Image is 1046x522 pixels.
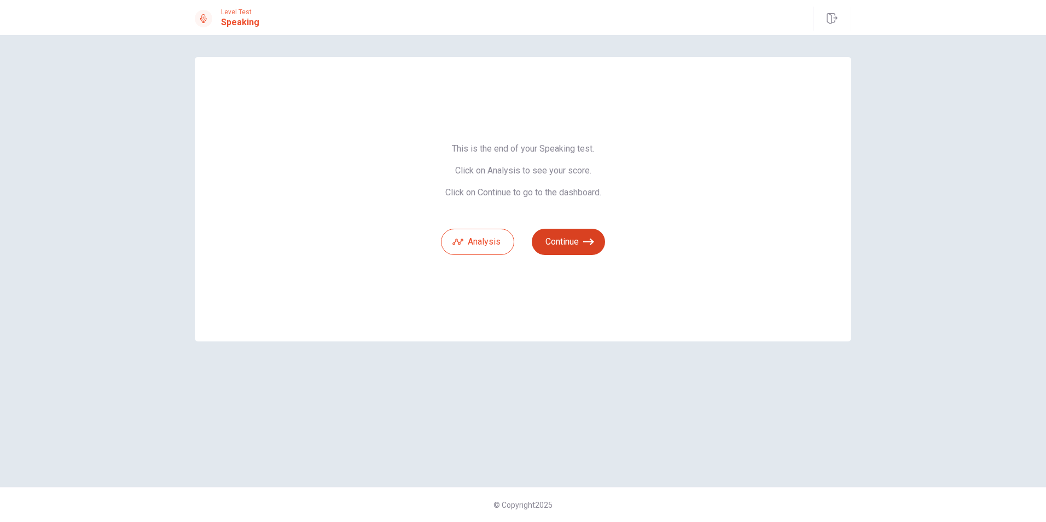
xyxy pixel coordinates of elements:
[493,501,553,509] span: © Copyright 2025
[221,16,259,29] h1: Speaking
[532,229,605,255] button: Continue
[441,229,514,255] button: Analysis
[441,143,605,198] span: This is the end of your Speaking test. Click on Analysis to see your score. Click on Continue to ...
[221,8,259,16] span: Level Test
